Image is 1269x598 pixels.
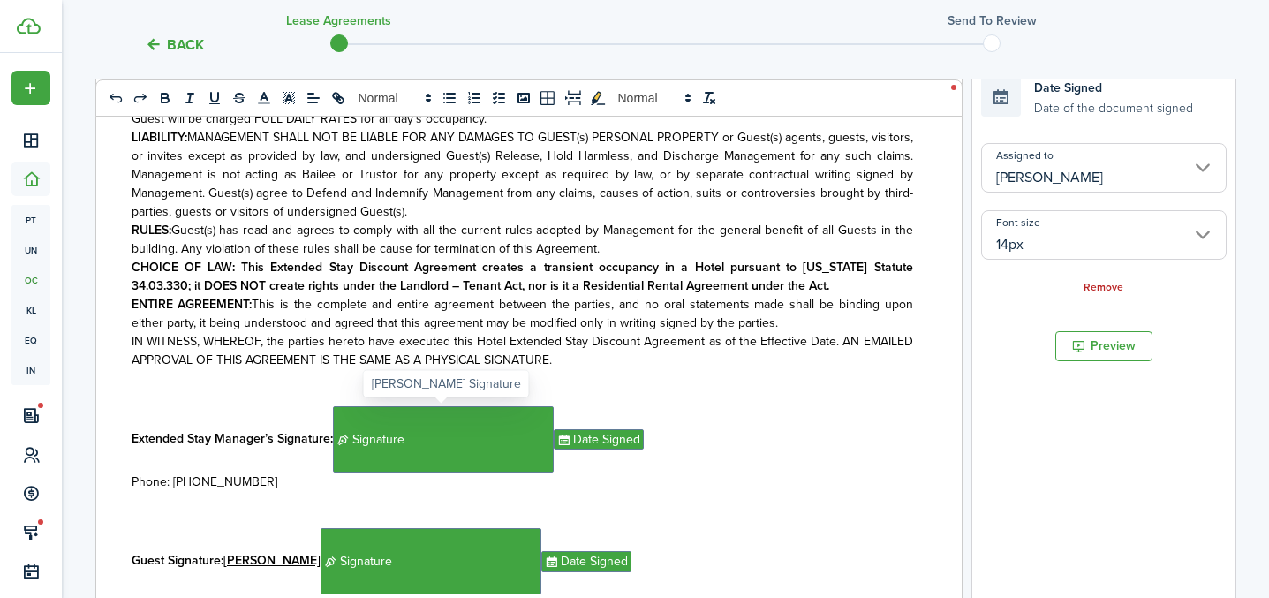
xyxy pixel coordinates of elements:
button: Back [145,35,204,54]
span: Phone: [PHONE_NUMBER] [132,473,277,491]
span: IN WITNESS, WHEREOF, the parties hereto have executed this Hotel Extended Stay Discount Agreement... [132,332,913,369]
a: in [11,355,50,385]
button: underline [202,87,227,109]
button: bold [153,87,178,109]
h3: Lease Agreements [286,11,391,30]
span: Guest(s) has read and agrees to comply with all the current rules adopted by Management for the g... [132,221,913,258]
strong: LIABILITY: [132,128,187,147]
button: undo: undo [103,87,128,109]
a: Remove [1084,282,1123,294]
button: clean [697,87,721,109]
a: un [11,235,50,265]
strong: ENTIRE AGREEMENT: [132,295,253,314]
strong: CHOICE OF LAW: This Extended Stay Discount Agreement creates a transient occupancy in a Hotel pur... [132,258,913,295]
a: oc [11,265,50,295]
span: Date Signed [1034,79,1102,97]
strong: Extended Stay Manager’s Signature: [132,429,333,448]
button: toggleMarkYellow: markYellow [585,87,610,109]
strong: RULES: [132,221,171,239]
u: [PERSON_NAME] [223,551,321,570]
h3: Send to review [948,11,1037,30]
strong: Guest Signature: [132,551,223,570]
a: kl [11,295,50,325]
button: table-better [536,87,561,109]
span: MANAGEMENT SHALL NOT BE LIABLE FOR ANY DAMAGES TO GUEST(s) PERSONAL PROPERTY or Guest(s) agents, ... [132,128,913,221]
button: image [511,87,536,109]
button: pageBreak [561,87,585,109]
a: pt [11,205,50,235]
button: Open menu [11,71,50,105]
span: This is the complete and entire agreement between the parties, and no oral statements made shall ... [132,295,913,332]
button: link [326,87,351,109]
button: Preview [1055,331,1152,361]
small: Date of the document signed [1034,97,1193,116]
button: list: bullet [437,87,462,109]
button: list: ordered [462,87,487,109]
button: italic [178,87,202,109]
img: TenantCloud [17,18,41,34]
button: list: check [487,87,511,109]
button: redo: redo [128,87,153,109]
a: eq [11,325,50,355]
button: strike [227,87,252,109]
